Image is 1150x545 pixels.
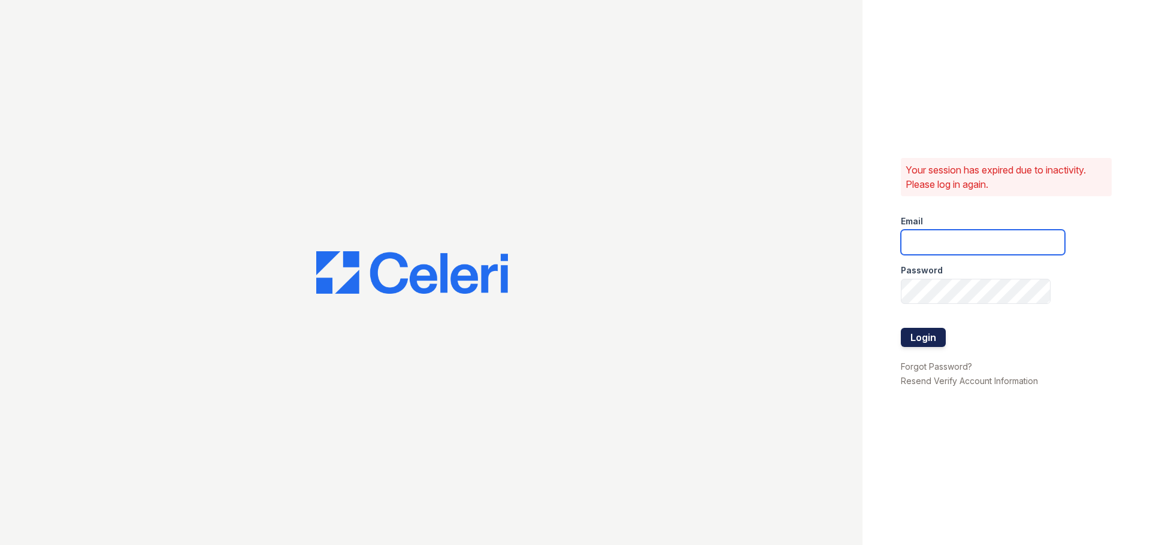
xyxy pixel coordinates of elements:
a: Forgot Password? [901,361,972,372]
img: CE_Logo_Blue-a8612792a0a2168367f1c8372b55b34899dd931a85d93a1a3d3e32e68fde9ad4.png [316,251,508,294]
button: Login [901,328,946,347]
label: Email [901,215,923,227]
label: Password [901,264,943,276]
p: Your session has expired due to inactivity. Please log in again. [906,163,1107,191]
a: Resend Verify Account Information [901,376,1038,386]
